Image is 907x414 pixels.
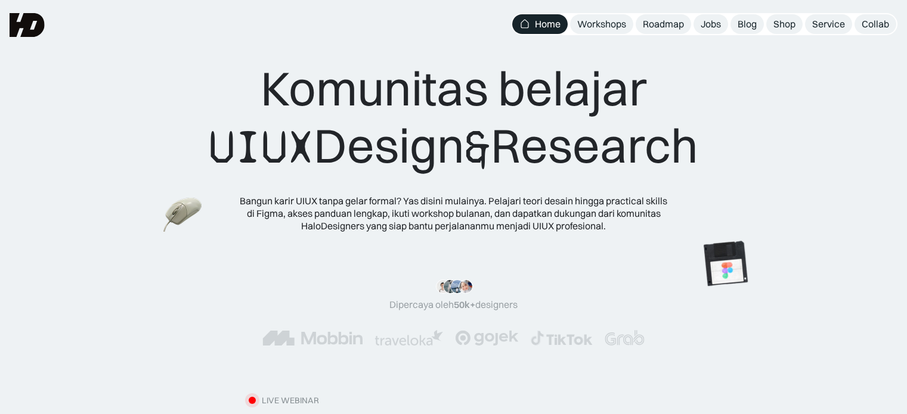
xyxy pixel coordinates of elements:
[389,298,518,311] div: Dipercaya oleh designers
[643,18,684,30] div: Roadmap
[773,18,795,30] div: Shop
[636,14,691,34] a: Roadmap
[730,14,764,34] a: Blog
[812,18,845,30] div: Service
[577,18,626,30] div: Workshops
[738,18,757,30] div: Blog
[262,396,319,406] div: LIVE WEBINAR
[512,14,568,34] a: Home
[454,298,475,310] span: 50k+
[855,14,896,34] a: Collab
[570,14,633,34] a: Workshops
[766,14,803,34] a: Shop
[862,18,889,30] div: Collab
[535,18,561,30] div: Home
[694,14,728,34] a: Jobs
[209,119,314,176] span: UIUX
[209,60,698,176] div: Komunitas belajar Design Research
[701,18,721,30] div: Jobs
[465,119,491,176] span: &
[239,195,668,232] div: Bangun karir UIUX tanpa gelar formal? Yas disini mulainya. Pelajari teori desain hingga practical...
[805,14,852,34] a: Service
